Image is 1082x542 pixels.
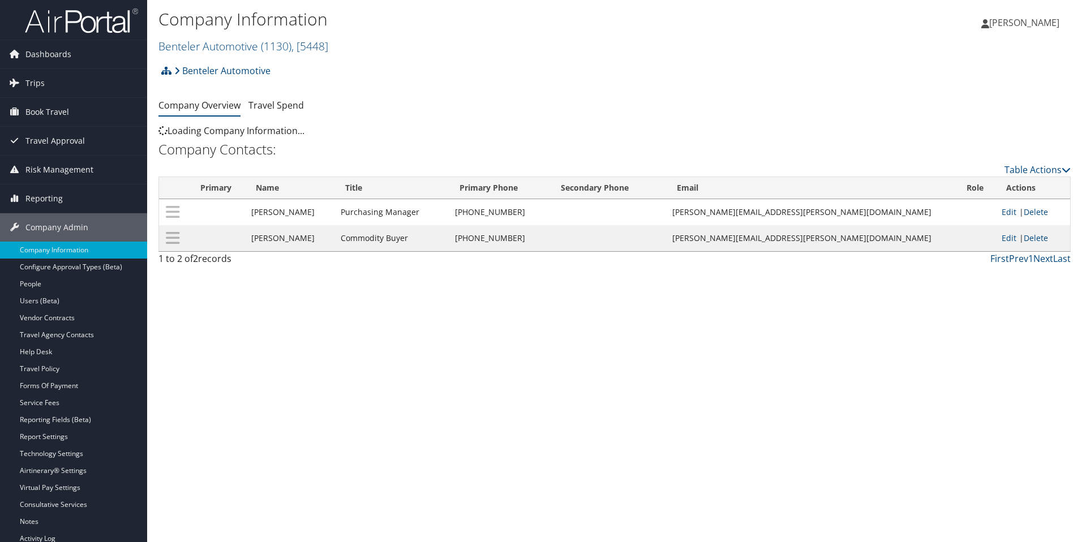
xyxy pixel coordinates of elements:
a: 1 [1028,252,1033,265]
td: | [996,199,1070,225]
th: Name [246,177,335,199]
td: [PERSON_NAME][EMAIL_ADDRESS][PERSON_NAME][DOMAIN_NAME] [667,199,956,225]
td: [PHONE_NUMBER] [449,199,551,225]
td: [PHONE_NUMBER] [449,225,551,251]
th: Primary Phone [449,177,551,199]
a: Edit [1002,207,1016,217]
a: Benteler Automotive [174,59,270,82]
a: Travel Spend [248,99,304,111]
td: [PERSON_NAME] [246,225,335,251]
td: | [996,225,1070,251]
span: Dashboards [25,40,71,68]
span: 2 [193,252,198,265]
a: Last [1053,252,1071,265]
a: Edit [1002,233,1016,243]
span: Loading Company Information... [158,124,304,137]
a: Delete [1024,207,1048,217]
a: First [990,252,1009,265]
a: Company Overview [158,99,241,111]
span: Risk Management [25,156,93,184]
th: Actions [996,177,1070,199]
a: Benteler Automotive [158,38,328,54]
img: airportal-logo.png [25,7,138,34]
span: ( 1130 ) [261,38,291,54]
div: 1 to 2 of records [158,252,374,271]
span: [PERSON_NAME] [989,16,1059,29]
a: Table Actions [1004,164,1071,176]
span: Company Admin [25,213,88,242]
a: Next [1033,252,1053,265]
span: Travel Approval [25,127,85,155]
h1: Company Information [158,7,767,31]
h2: Company Contacts: [158,140,1071,159]
th: Primary [186,177,246,199]
th: Title [335,177,449,199]
th: Role [956,177,997,199]
th: Email [667,177,956,199]
td: [PERSON_NAME] [246,199,335,225]
span: , [ 5448 ] [291,38,328,54]
a: Prev [1009,252,1028,265]
td: Commodity Buyer [335,225,449,251]
span: Reporting [25,184,63,213]
th: Secondary Phone [551,177,667,199]
td: Purchasing Manager [335,199,449,225]
a: Delete [1024,233,1048,243]
span: Trips [25,69,45,97]
a: [PERSON_NAME] [981,6,1071,40]
td: [PERSON_NAME][EMAIL_ADDRESS][PERSON_NAME][DOMAIN_NAME] [667,225,956,251]
span: Book Travel [25,98,69,126]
